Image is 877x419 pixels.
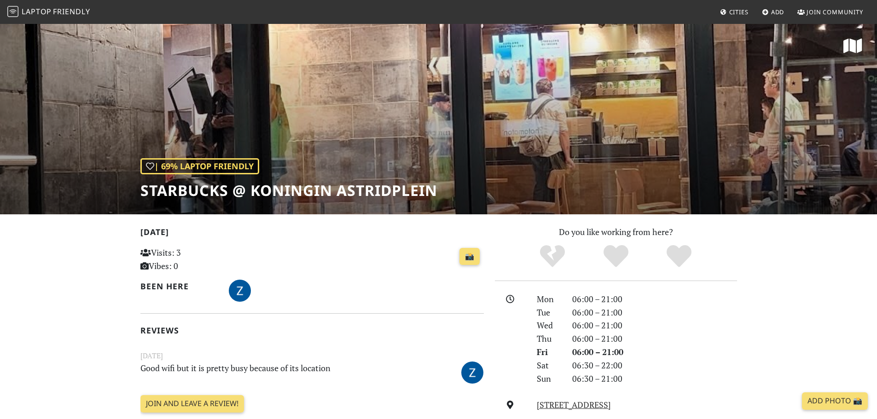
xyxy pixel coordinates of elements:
[531,345,566,359] div: Fri
[567,319,743,332] div: 06:00 – 21:00
[229,280,251,302] img: 5063-zoe.jpg
[567,359,743,372] div: 06:30 – 22:00
[7,6,18,17] img: LaptopFriendly
[807,8,863,16] span: Join Community
[461,366,483,377] span: foodzoen
[135,350,489,362] small: [DATE]
[135,362,430,382] p: Good wifi but it is pretty busy because of its location
[567,332,743,345] div: 06:00 – 21:00
[567,345,743,359] div: 06:00 – 21:00
[567,293,743,306] div: 06:00 – 21:00
[537,399,611,410] a: [STREET_ADDRESS]
[140,158,259,174] div: | 69% Laptop Friendly
[758,4,788,20] a: Add
[7,4,90,20] a: LaptopFriendly LaptopFriendly
[531,372,566,385] div: Sun
[531,359,566,372] div: Sat
[495,225,737,239] p: Do you like working from here?
[716,4,752,20] a: Cities
[461,362,483,384] img: 5063-zoe.jpg
[140,326,484,335] h2: Reviews
[53,6,90,17] span: Friendly
[647,244,711,269] div: Definitely!
[140,182,437,199] h1: Starbucks @ Koningin Astridplein
[531,332,566,345] div: Thu
[794,4,867,20] a: Join Community
[567,372,743,385] div: 06:30 – 21:00
[229,284,251,295] span: foodzoen
[567,306,743,319] div: 06:00 – 21:00
[531,319,566,332] div: Wed
[521,244,584,269] div: No
[802,392,868,410] a: Add Photo 📸
[140,246,248,273] p: Visits: 3 Vibes: 0
[531,293,566,306] div: Mon
[459,248,480,265] a: 📸
[771,8,784,16] span: Add
[140,395,244,413] a: Join and leave a review!
[729,8,749,16] span: Cities
[584,244,648,269] div: Yes
[531,306,566,319] div: Tue
[140,281,218,291] h2: Been here
[140,227,484,241] h2: [DATE]
[22,6,52,17] span: Laptop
